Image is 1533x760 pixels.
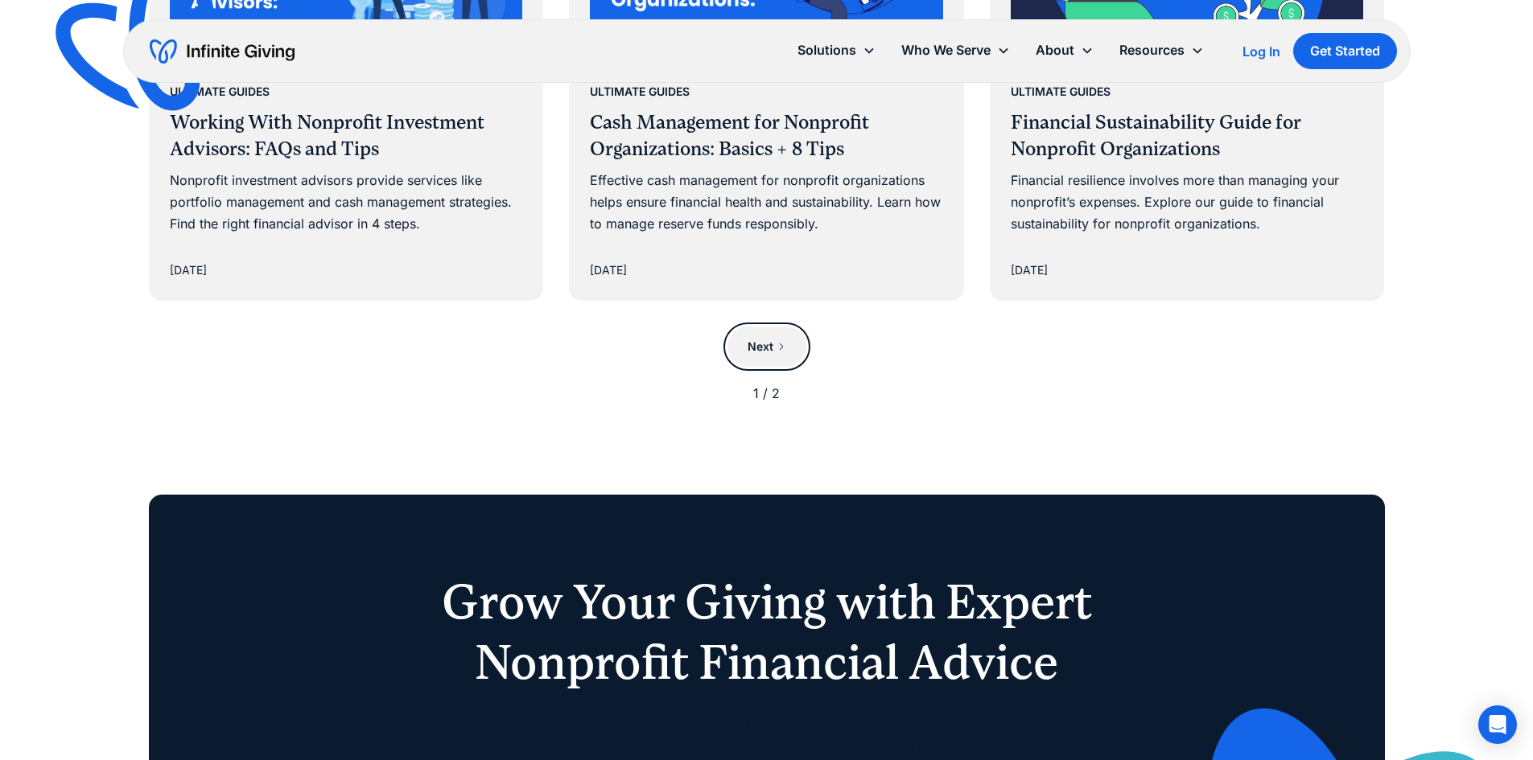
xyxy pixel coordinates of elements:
[149,327,1385,405] div: List
[901,39,991,61] div: Who We Serve
[785,33,888,68] div: Solutions
[170,261,207,280] div: [DATE]
[170,109,523,163] h3: Working With Nonprofit Investment Advisors: FAQs and Tips
[590,261,627,280] div: [DATE]
[1036,39,1074,61] div: About
[170,170,523,236] div: Nonprofit investment advisors provide services like portfolio management and cash management stra...
[888,33,1023,68] div: Who We Serve
[355,572,1179,692] h1: Grow Your Giving with Expert Nonprofit Financial Advice
[1293,33,1397,69] a: Get Started
[1478,705,1517,744] div: Open Intercom Messenger
[727,327,806,367] a: Next Page
[748,337,773,356] div: Next
[1023,33,1106,68] div: About
[590,109,943,163] h3: Cash Management for Nonprofit Organizations: Basics + 8 Tips
[590,170,943,236] div: Effective cash management for nonprofit organizations helps ensure financial health and sustainab...
[1242,42,1280,61] a: Log In
[590,82,690,101] div: Ultimate Guides
[1011,82,1111,101] div: Ultimate Guides
[1119,39,1185,61] div: Resources
[150,39,295,64] a: home
[1106,33,1217,68] div: Resources
[1011,261,1048,280] div: [DATE]
[1242,45,1280,58] div: Log In
[1011,170,1364,236] div: Financial resilience involves more than managing your nonprofit’s expenses. Explore our guide to ...
[149,383,1385,405] div: Page 1 of 2
[1011,109,1364,163] h3: Financial Sustainability Guide for Nonprofit Organizations
[797,39,856,61] div: Solutions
